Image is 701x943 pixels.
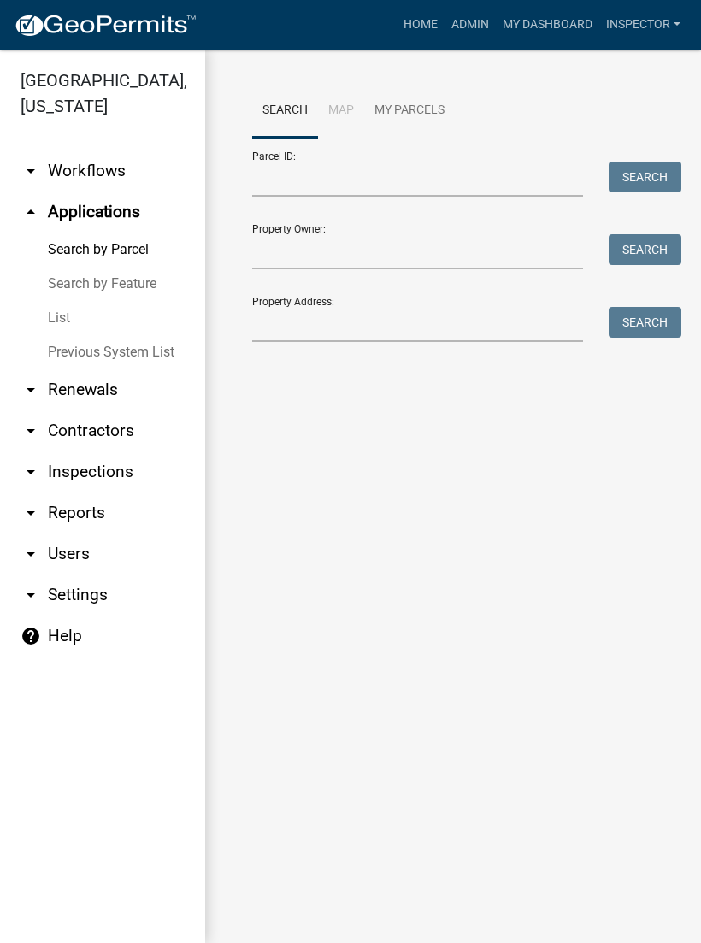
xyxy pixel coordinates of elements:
i: arrow_drop_down [21,161,41,181]
a: My Parcels [364,84,455,139]
button: Search [609,162,681,192]
a: Inspector [599,9,687,41]
a: Search [252,84,318,139]
i: arrow_drop_down [21,544,41,564]
a: My Dashboard [496,9,599,41]
i: arrow_drop_up [21,202,41,222]
a: Home [397,9,445,41]
i: arrow_drop_down [21,585,41,605]
i: arrow_drop_down [21,380,41,400]
i: arrow_drop_down [21,421,41,441]
button: Search [609,234,681,265]
i: arrow_drop_down [21,503,41,523]
button: Search [609,307,681,338]
i: arrow_drop_down [21,462,41,482]
a: Admin [445,9,496,41]
i: help [21,626,41,646]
